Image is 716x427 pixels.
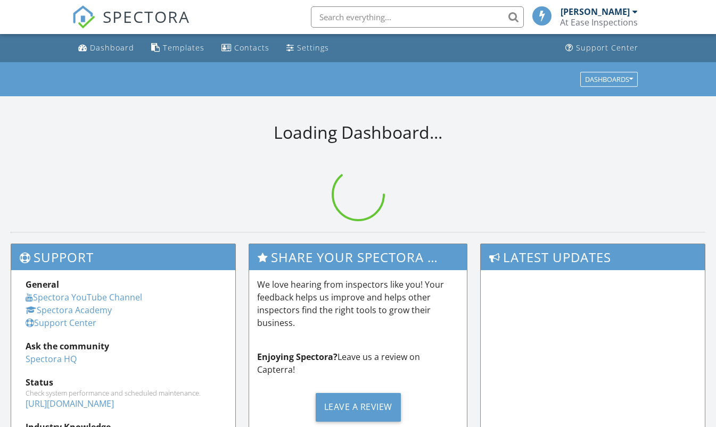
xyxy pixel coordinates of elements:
a: Templates [147,38,209,58]
h3: Share Your Spectora Experience [249,244,467,270]
div: Ask the community [26,340,221,353]
div: Dashboard [90,43,134,53]
a: Spectora Academy [26,304,112,316]
p: Leave us a review on Capterra! [257,350,459,376]
button: Dashboards [580,72,638,87]
a: Spectora YouTube Channel [26,291,142,303]
a: Contacts [217,38,274,58]
a: Dashboard [74,38,138,58]
div: Settings [297,43,329,53]
div: At Ease Inspections [560,17,638,28]
a: Support Center [561,38,643,58]
strong: Enjoying Spectora? [257,351,338,363]
h3: Latest Updates [481,244,705,270]
div: Status [26,376,221,389]
span: SPECTORA [103,5,190,28]
div: Leave a Review [316,393,401,422]
a: Support Center [26,317,96,329]
a: Settings [282,38,333,58]
a: SPECTORA [72,14,190,37]
div: [PERSON_NAME] [561,6,630,17]
div: Contacts [234,43,269,53]
div: Support Center [576,43,638,53]
div: Dashboards [585,76,633,83]
a: Spectora HQ [26,353,77,365]
img: The Best Home Inspection Software - Spectora [72,5,95,29]
div: Templates [163,43,204,53]
a: [URL][DOMAIN_NAME] [26,398,114,409]
input: Search everything... [311,6,524,28]
div: Check system performance and scheduled maintenance. [26,389,221,397]
h3: Support [11,244,235,270]
p: We love hearing from inspectors like you! Your feedback helps us improve and helps other inspecto... [257,278,459,329]
strong: General [26,279,59,290]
